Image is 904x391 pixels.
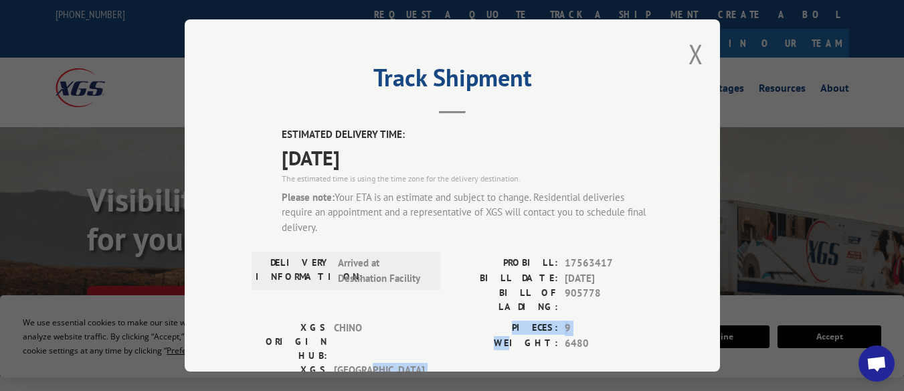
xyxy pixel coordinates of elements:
[565,271,653,287] span: [DATE]
[452,271,558,287] label: BILL DATE:
[334,321,424,363] span: CHINO
[282,143,653,173] span: [DATE]
[338,256,428,286] span: Arrived at Destination Facility
[452,321,558,336] label: PIECES:
[858,345,895,382] a: Open chat
[282,127,653,143] label: ESTIMATED DELIVERY TIME:
[689,36,703,72] button: Close modal
[565,256,653,271] span: 17563417
[452,336,558,351] label: WEIGHT:
[252,321,327,363] label: XGS ORIGIN HUB:
[282,191,335,204] strong: Please note:
[565,336,653,351] span: 6480
[452,286,558,314] label: BILL OF LADING:
[252,68,653,94] h2: Track Shipment
[565,286,653,314] span: 905778
[452,256,558,271] label: PROBILL:
[282,173,653,185] div: The estimated time is using the time zone for the delivery destination.
[282,190,653,236] div: Your ETA is an estimate and subject to change. Residential deliveries require an appointment and ...
[565,321,653,336] span: 9
[256,256,331,286] label: DELIVERY INFORMATION:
